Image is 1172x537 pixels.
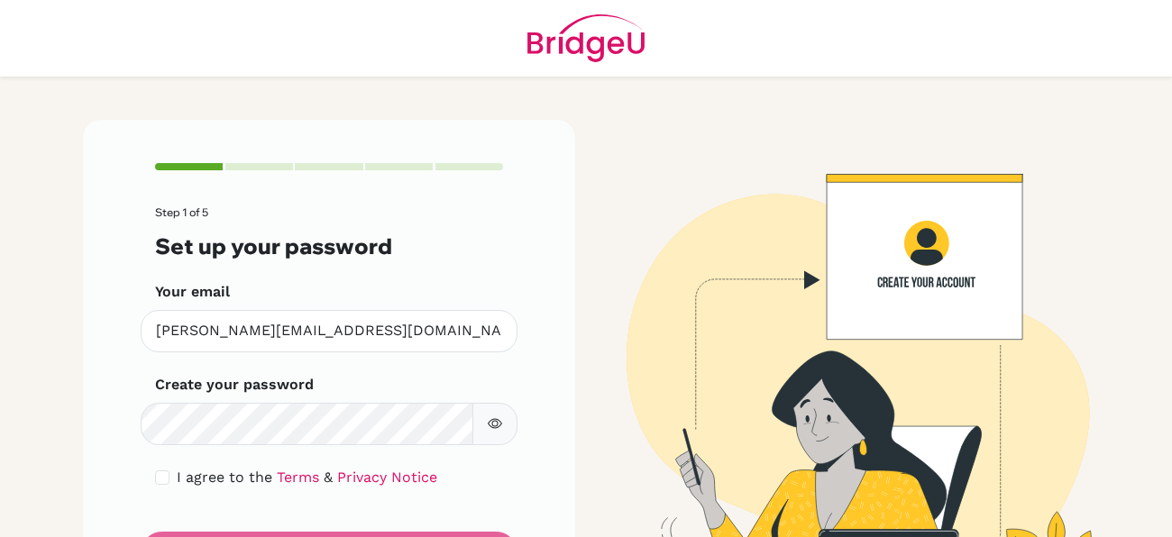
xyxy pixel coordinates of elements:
span: I agree to the [177,469,272,486]
label: Your email [155,281,230,303]
h3: Set up your password [155,233,503,259]
a: Privacy Notice [337,469,437,486]
a: Terms [277,469,319,486]
label: Create your password [155,374,314,396]
input: Insert your email* [141,310,517,352]
span: Step 1 of 5 [155,205,208,219]
span: & [324,469,333,486]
